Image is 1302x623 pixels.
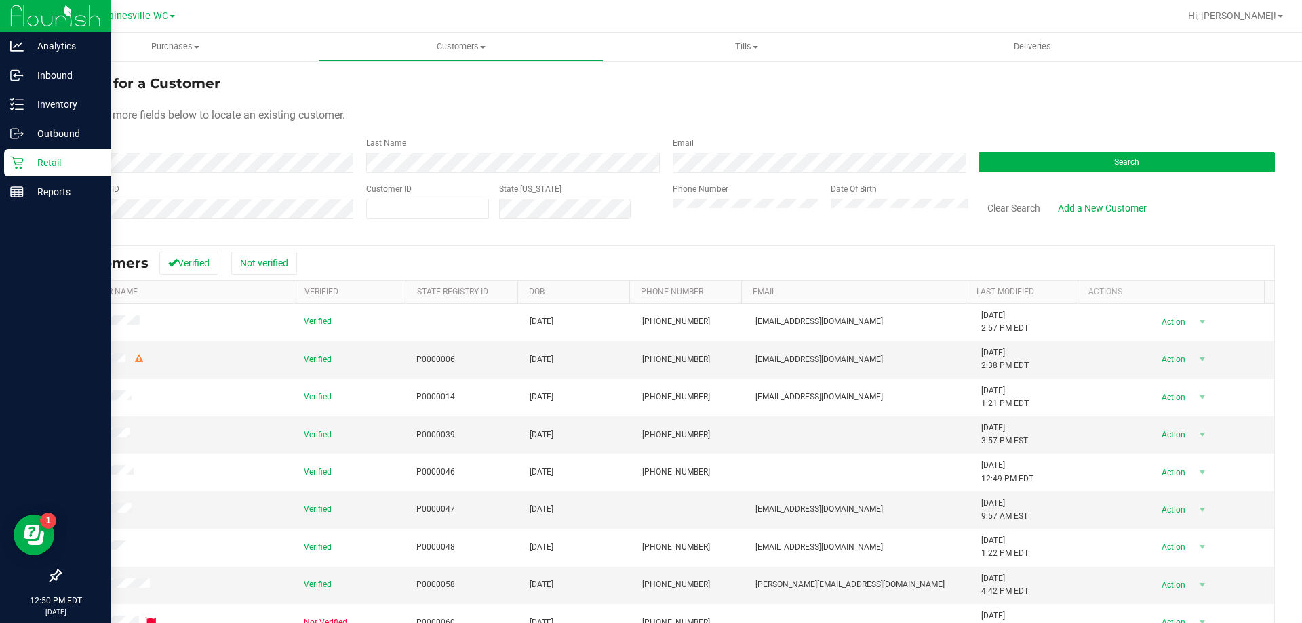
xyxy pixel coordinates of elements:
[642,390,710,403] span: [PHONE_NUMBER]
[1193,313,1210,331] span: select
[979,197,1049,220] button: Clear Search
[1149,538,1193,557] span: Action
[1149,463,1193,482] span: Action
[1149,388,1193,407] span: Action
[1114,157,1139,167] span: Search
[10,68,24,82] inline-svg: Inbound
[304,466,332,479] span: Verified
[304,503,332,516] span: Verified
[981,572,1029,598] span: [DATE] 4:42 PM EDT
[976,287,1034,296] a: Last Modified
[6,595,105,607] p: 12:50 PM EDT
[1149,350,1193,369] span: Action
[981,384,1029,410] span: [DATE] 1:21 PM EDT
[981,422,1028,447] span: [DATE] 3:57 PM EST
[604,33,889,61] a: Tills
[366,137,406,149] label: Last Name
[755,315,883,328] span: [EMAIL_ADDRESS][DOMAIN_NAME]
[642,428,710,441] span: [PHONE_NUMBER]
[1193,425,1210,444] span: select
[1193,388,1210,407] span: select
[499,183,561,195] label: State [US_STATE]
[1193,538,1210,557] span: select
[40,513,56,529] iframe: Resource center unread badge
[755,390,883,403] span: [EMAIL_ADDRESS][DOMAIN_NAME]
[755,503,883,516] span: [EMAIL_ADDRESS][DOMAIN_NAME]
[33,33,318,61] a: Purchases
[981,497,1028,523] span: [DATE] 9:57 AM EST
[10,185,24,199] inline-svg: Reports
[24,125,105,142] p: Outbound
[642,541,710,554] span: [PHONE_NUMBER]
[6,607,105,617] p: [DATE]
[1149,425,1193,444] span: Action
[304,428,332,441] span: Verified
[417,287,488,296] a: State Registry Id
[304,287,338,296] a: Verified
[529,287,545,296] a: DOB
[60,108,345,121] span: Use one or more fields below to locate an existing customer.
[416,390,455,403] span: P0000014
[753,287,776,296] a: Email
[10,156,24,169] inline-svg: Retail
[979,152,1275,172] button: Search
[416,578,455,591] span: P0000058
[319,41,603,53] span: Customers
[890,33,1175,61] a: Deliveries
[416,541,455,554] span: P0000048
[304,541,332,554] span: Verified
[416,353,455,366] span: P0000006
[24,38,105,54] p: Analytics
[642,466,710,479] span: [PHONE_NUMBER]
[755,541,883,554] span: [EMAIL_ADDRESS][DOMAIN_NAME]
[1193,576,1210,595] span: select
[1049,197,1156,220] a: Add a New Customer
[231,252,297,275] button: Not verified
[673,137,694,149] label: Email
[981,534,1029,560] span: [DATE] 1:22 PM EDT
[530,390,553,403] span: [DATE]
[641,287,703,296] a: Phone Number
[642,353,710,366] span: [PHONE_NUMBER]
[24,155,105,171] p: Retail
[1149,500,1193,519] span: Action
[530,466,553,479] span: [DATE]
[1188,10,1276,21] span: Hi, [PERSON_NAME]!
[102,10,168,22] span: Gainesville WC
[755,578,945,591] span: [PERSON_NAME][EMAIL_ADDRESS][DOMAIN_NAME]
[10,39,24,53] inline-svg: Analytics
[530,428,553,441] span: [DATE]
[24,96,105,113] p: Inventory
[60,75,220,92] span: Search for a Customer
[304,315,332,328] span: Verified
[416,428,455,441] span: P0000039
[530,541,553,554] span: [DATE]
[33,41,318,53] span: Purchases
[24,184,105,200] p: Reports
[366,183,412,195] label: Customer ID
[981,346,1029,372] span: [DATE] 2:38 PM EDT
[1088,287,1259,296] div: Actions
[304,578,332,591] span: Verified
[304,353,332,366] span: Verified
[1193,350,1210,369] span: select
[133,353,145,365] div: Warning - Level 2
[530,353,553,366] span: [DATE]
[14,515,54,555] iframe: Resource center
[981,459,1033,485] span: [DATE] 12:49 PM EDT
[530,578,553,591] span: [DATE]
[981,309,1029,335] span: [DATE] 2:57 PM EDT
[1193,463,1210,482] span: select
[642,578,710,591] span: [PHONE_NUMBER]
[642,315,710,328] span: [PHONE_NUMBER]
[530,315,553,328] span: [DATE]
[159,252,218,275] button: Verified
[10,127,24,140] inline-svg: Outbound
[1149,576,1193,595] span: Action
[416,503,455,516] span: P0000047
[755,353,883,366] span: [EMAIL_ADDRESS][DOMAIN_NAME]
[673,183,728,195] label: Phone Number
[604,41,888,53] span: Tills
[995,41,1069,53] span: Deliveries
[318,33,604,61] a: Customers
